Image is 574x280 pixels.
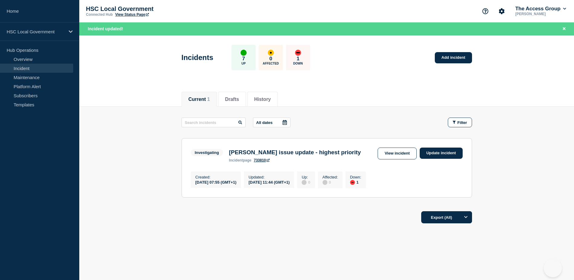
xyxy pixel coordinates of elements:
div: disabled [323,180,327,185]
p: 1 [297,56,299,62]
a: Add incident [435,52,472,63]
p: Down [293,62,303,65]
p: page [229,158,251,162]
p: [PERSON_NAME] [514,12,567,16]
div: 1 [350,179,361,185]
h1: Incidents [182,53,213,62]
p: HSC Local Government [86,5,207,12]
p: Affected : [323,175,338,179]
div: [DATE] 07:55 (GMT+1) [195,179,237,185]
button: Close banner [560,25,568,32]
div: 0 [323,179,338,185]
a: View incident [378,148,417,159]
div: down [350,180,355,185]
button: Current 1 [189,97,210,102]
button: Export (All) [421,211,472,223]
p: Up [241,62,246,65]
button: The Access Group [514,6,567,12]
p: HSC Local Government [7,29,65,34]
p: 7 [242,56,245,62]
div: disabled [302,180,307,185]
p: Created : [195,175,237,179]
button: All dates [253,118,290,127]
a: 733810 [254,158,270,162]
p: Updated : [248,175,290,179]
div: up [241,50,247,56]
div: affected [268,50,274,56]
p: Down : [350,175,361,179]
div: 0 [302,179,310,185]
span: incident [229,158,243,162]
iframe: Help Scout Beacon - Open [544,259,562,277]
input: Search incidents [182,118,246,127]
span: Filter [458,120,467,125]
div: [DATE] 11:44 (GMT+1) [248,179,290,185]
p: All dates [256,120,273,125]
a: Update incident [420,148,463,159]
div: down [295,50,301,56]
h3: [PERSON_NAME] issue update - highest priority [229,149,361,156]
p: Up : [302,175,310,179]
button: Options [460,211,472,223]
span: Incident updated! [88,26,123,31]
p: Connected Hub [86,12,113,17]
span: Investigating [191,149,223,156]
button: Filter [448,118,472,127]
span: 1 [207,97,210,102]
button: Drafts [225,97,239,102]
button: Account settings [495,5,508,18]
a: View Status Page [115,12,149,17]
button: Support [479,5,492,18]
p: Affected [263,62,279,65]
p: 0 [269,56,272,62]
button: History [254,97,271,102]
